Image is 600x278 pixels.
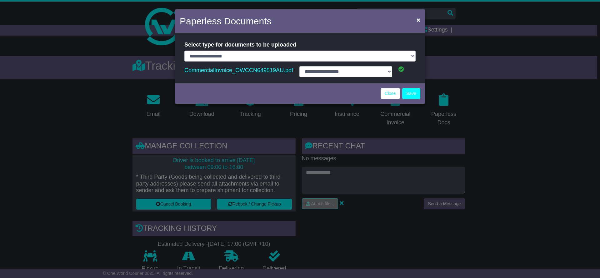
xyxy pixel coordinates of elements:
button: Save [402,88,420,99]
button: Close [413,13,423,26]
span: × [417,16,420,23]
a: Close [381,88,400,99]
a: CommercialInvoice_OWCCN649519AU.pdf [184,66,293,75]
label: Select type for documents to be uploaded [184,39,296,51]
h4: Paperless Documents [180,14,271,28]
